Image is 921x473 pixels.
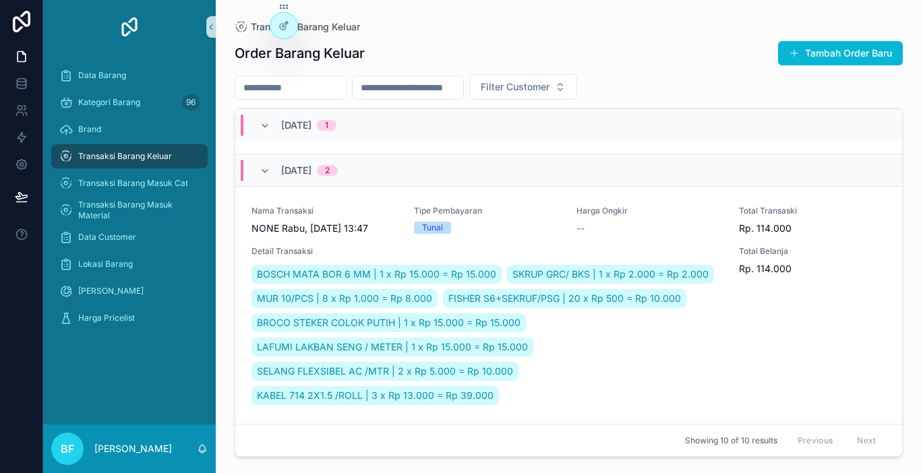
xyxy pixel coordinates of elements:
span: Data Barang [78,70,126,81]
span: Kategori Barang [78,97,140,108]
img: App logo [119,16,140,38]
a: Transaksi Barang Keluar [235,20,360,34]
a: SELANG FLEXSIBEL AC /MTR | 2 x Rp 5.000 = Rp 10.000 [251,362,518,381]
a: Data Barang [51,63,208,88]
span: LAFUMI LAKBAN SENG / METER | 1 x Rp 15.000 = Rp 15.000 [257,340,528,354]
button: Select Button [469,74,577,100]
a: BROCO STEKER COLOK PUTIH | 1 x Rp 15.000 = Rp 15.000 [251,313,526,332]
div: scrollable content [43,54,216,348]
p: [PERSON_NAME] [94,442,172,455]
a: LAFUMI LAKBAN SENG / METER | 1 x Rp 15.000 = Rp 15.000 [251,338,533,356]
span: Rp. 114.000 [739,262,885,276]
span: Showing 10 of 10 results [685,435,777,446]
span: Transaksi Barang Keluar [78,151,172,162]
span: Transaksi Barang Masuk Material [78,199,194,221]
span: Brand [78,124,101,135]
span: KABEL 714 2X1.5 /ROLL | 3 x Rp 13.000 = Rp 39.000 [257,389,494,402]
h1: Order Barang Keluar [235,44,365,63]
span: [DATE] [281,119,311,132]
span: Nama Transaksi [251,206,398,216]
span: Total Transaski [739,206,885,216]
span: BROCO STEKER COLOK PUTIH | 1 x Rp 15.000 = Rp 15.000 [257,316,521,329]
span: NONE Rabu, [DATE] 13:47 [251,222,398,235]
span: Harga Ongkir [576,206,723,216]
button: Tambah Order Baru [778,41,903,65]
span: BOSCH MATA BOR 6 MM | 1 x Rp 15.000 = Rp 15.000 [257,267,496,281]
span: MUR 10/PCS | 8 x Rp 1.000 = Rp 8.000 [257,292,432,305]
a: Nama TransaksiNONE Rabu, [DATE] 13:47Tipe PembayaranTunaiHarga Ongkir--Total TransaskiRp. 114.000... [235,186,902,427]
a: BOSCH MATA BOR 6 MM | 1 x Rp 15.000 = Rp 15.000 [251,265,502,284]
a: Transaksi Barang Masuk Cat [51,171,208,195]
div: 96 [182,94,200,111]
a: Transaksi Barang Keluar [51,144,208,168]
span: Harga Pricelist [78,313,135,323]
span: Transaksi Barang Masuk Cat [78,178,188,189]
span: Data Customer [78,232,136,243]
span: BF [61,441,74,457]
a: Data Customer [51,225,208,249]
a: Transaksi Barang Masuk Material [51,198,208,222]
a: Lokasi Barang [51,252,208,276]
a: Kategori Barang96 [51,90,208,115]
a: MUR 10/PCS | 8 x Rp 1.000 = Rp 8.000 [251,289,438,308]
span: SKRUP GRC/ BKS | 1 x Rp 2.000 = Rp 2.000 [512,267,709,281]
span: SELANG FLEXSIBEL AC /MTR | 2 x Rp 5.000 = Rp 10.000 [257,365,513,378]
span: Tipe Pembayaran [414,206,560,216]
span: Detail Transaksi [251,246,723,257]
div: 1 [325,120,328,131]
span: Transaksi Barang Keluar [251,20,360,34]
a: KABEL 714 2X1.5 /ROLL | 3 x Rp 13.000 = Rp 39.000 [251,386,499,405]
div: 2 [325,165,330,176]
a: [PERSON_NAME] [51,279,208,303]
a: FISHER S6+SEKRUF/PSG | 20 x Rp 500 = Rp 10.000 [443,289,686,308]
a: SKRUP GRC/ BKS | 1 x Rp 2.000 = Rp 2.000 [507,265,714,284]
span: -- [576,222,585,235]
span: FISHER S6+SEKRUF/PSG | 20 x Rp 500 = Rp 10.000 [448,292,681,305]
div: Tunai [422,222,443,234]
a: Brand [51,117,208,141]
a: Harga Pricelist [51,306,208,330]
span: Total Belanja [739,246,885,257]
span: [DATE] [281,164,311,177]
span: Rp. 114.000 [739,222,885,235]
span: [PERSON_NAME] [78,286,144,296]
span: Lokasi Barang [78,259,133,270]
span: Filter Customer [481,80,549,94]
